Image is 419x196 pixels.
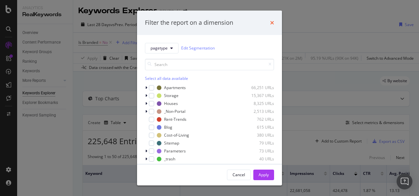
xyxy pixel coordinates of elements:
[242,116,274,122] div: 762 URLs
[242,124,274,130] div: 615 URLs
[137,11,282,185] div: modal
[181,45,215,51] a: Edit Segmentation
[151,45,168,51] span: pagetype
[242,101,274,106] div: 8,325 URLs
[164,101,178,106] div: Houses
[227,170,251,180] button: Cancel
[164,124,172,130] div: Blog
[164,116,186,122] div: Rent-Trends
[242,156,274,162] div: 40 URLs
[164,140,179,146] div: Sitemap
[145,59,274,70] input: Search
[164,85,186,90] div: Apartments
[242,132,274,138] div: 380 URLs
[253,170,274,180] button: Apply
[164,93,179,98] div: Storage
[242,140,274,146] div: 79 URLs
[164,132,189,138] div: Cost-of-Living
[145,76,274,81] div: Select all data available
[242,148,274,154] div: 73 URLs
[233,172,245,178] div: Cancel
[259,172,269,178] div: Apply
[164,109,185,114] div: _Non-Portal
[242,109,274,114] div: 2,513 URLs
[164,156,175,162] div: _trash
[270,18,274,27] div: times
[242,85,274,90] div: 66,251 URLs
[242,93,274,98] div: 15,367 URLs
[397,174,412,189] div: Open Intercom Messenger
[164,148,186,154] div: Parameters
[145,18,233,27] div: Filter the report on a dimension
[145,43,179,53] button: pagetype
